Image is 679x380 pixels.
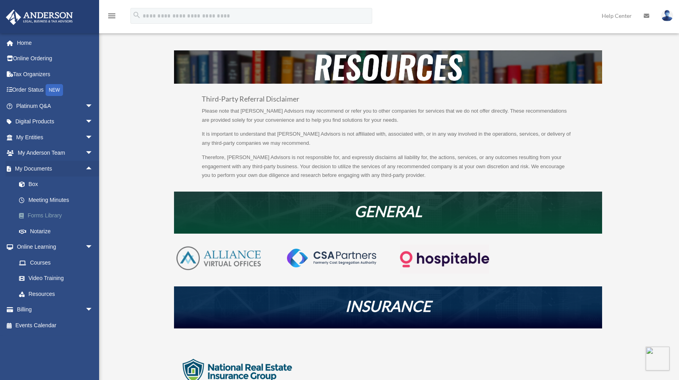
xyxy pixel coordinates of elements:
[107,14,117,21] a: menu
[11,286,101,302] a: Resources
[132,11,141,19] i: search
[85,161,101,177] span: arrow_drop_up
[661,10,673,21] img: User Pic
[202,96,574,107] h3: Third-Party Referral Disclaimer
[11,177,105,192] a: Box
[85,239,101,255] span: arrow_drop_down
[85,98,101,114] span: arrow_drop_down
[202,107,574,130] p: Please note that [PERSON_NAME] Advisors may recommend or refer you to other companies for service...
[202,130,574,153] p: It is important to understand that [PERSON_NAME] Advisors is not affiliated with, associated with...
[11,223,105,239] a: Notarize
[6,51,105,67] a: Online Ordering
[6,239,105,255] a: Online Learningarrow_drop_down
[287,249,376,267] img: CSA-partners-Formerly-Cost-Segregation-Authority
[11,192,105,208] a: Meeting Minutes
[6,98,105,114] a: Platinum Q&Aarrow_drop_down
[11,255,105,271] a: Courses
[4,10,75,25] img: Anderson Advisors Platinum Portal
[11,208,105,224] a: Forms Library
[85,145,101,161] span: arrow_drop_down
[6,317,105,333] a: Events Calendar
[85,129,101,146] span: arrow_drop_down
[85,302,101,318] span: arrow_drop_down
[202,153,574,180] p: Therefore, [PERSON_NAME] Advisors is not responsible for, and expressly disclaims all liability f...
[6,82,105,98] a: Order StatusNEW
[6,114,105,130] a: Digital Productsarrow_drop_down
[85,114,101,130] span: arrow_drop_down
[345,297,431,315] em: INSURANCE
[6,161,105,177] a: My Documentsarrow_drop_up
[6,302,105,318] a: Billingarrow_drop_down
[46,84,63,96] div: NEW
[107,11,117,21] i: menu
[174,245,263,272] img: AVO-logo-1-color
[11,271,105,286] a: Video Training
[400,245,489,274] img: Logo-transparent-dark
[354,202,422,220] em: GENERAL
[6,35,105,51] a: Home
[6,129,105,145] a: My Entitiesarrow_drop_down
[6,66,105,82] a: Tax Organizers
[174,50,602,84] img: resources-header
[6,145,105,161] a: My Anderson Teamarrow_drop_down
